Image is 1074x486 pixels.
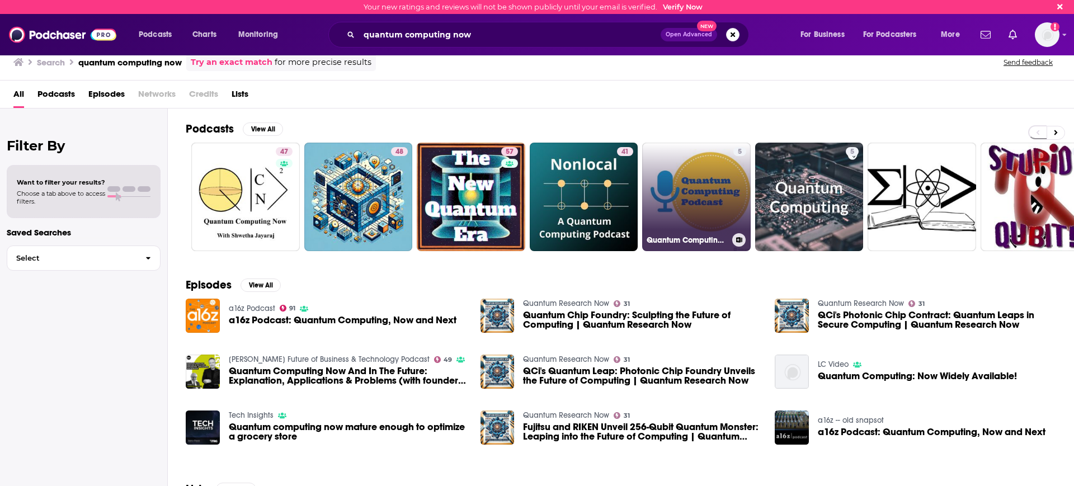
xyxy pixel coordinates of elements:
span: 49 [444,357,452,362]
span: Choose a tab above to access filters. [17,190,105,205]
span: 31 [624,357,630,362]
h2: Episodes [186,278,232,292]
a: 47 [276,147,293,156]
a: Quantum Research Now [818,299,904,308]
span: New [697,21,717,31]
h3: Search [37,57,65,68]
a: Quantum Computing Now And In The Future: Explanation, Applications & Problems (with founder and P... [229,366,467,385]
span: Credits [189,85,218,108]
a: 31 [908,300,925,307]
a: Show notifications dropdown [976,25,995,44]
button: open menu [856,26,933,44]
img: Podchaser - Follow, Share and Rate Podcasts [9,24,116,45]
a: 5 [846,147,859,156]
span: Want to filter your results? [17,178,105,186]
button: open menu [131,26,186,44]
span: Quantum Computing: Now Widely Available! [818,371,1017,381]
a: 41 [617,147,633,156]
span: Select [7,254,136,262]
a: Verify Now [663,3,703,11]
img: a16z Podcast: Quantum Computing, Now and Next [775,410,809,445]
a: Podcasts [37,85,75,108]
h2: Podcasts [186,122,234,136]
span: Lists [232,85,248,108]
a: LC Video [818,360,849,369]
a: All [13,85,24,108]
p: Saved Searches [7,227,161,238]
img: User Profile [1035,22,1059,47]
a: Quantum Chip Foundry: Sculpting the Future of Computing | Quantum Research Now [523,310,761,329]
img: QCi's Quantum Leap: Photonic Chip Foundry Unveils the Future of Computing | Quantum Research Now [481,355,515,389]
a: a16z Podcast: Quantum Computing, Now and Next [229,315,456,325]
button: Show profile menu [1035,22,1059,47]
button: Select [7,246,161,271]
button: View All [243,122,283,136]
img: QCi's Photonic Chip Contract: Quantum Leaps in Secure Computing | Quantum Research Now [775,299,809,333]
a: 49 [434,356,453,363]
a: QCi's Quantum Leap: Photonic Chip Foundry Unveils the Future of Computing | Quantum Research Now [523,366,761,385]
a: EpisodesView All [186,278,281,292]
a: PodcastsView All [186,122,283,136]
button: View All [241,279,281,292]
input: Search podcasts, credits, & more... [359,26,661,44]
a: 48 [304,143,413,251]
div: Your new ratings and reviews will not be shown publicly until your email is verified. [364,3,703,11]
a: 5 [755,143,864,251]
a: 31 [614,300,630,307]
button: Send feedback [1000,58,1056,67]
button: open menu [933,26,974,44]
span: 31 [918,301,925,306]
a: Charts [185,26,223,44]
a: a16z -- old snapsot [818,416,884,425]
span: Logged in as MelissaPS [1035,22,1059,47]
span: For Business [800,27,845,43]
span: For Podcasters [863,27,917,43]
span: More [941,27,960,43]
svg: Email not verified [1051,22,1059,31]
img: Quantum computing now mature enough to optimize a grocery store [186,410,220,445]
span: Open Advanced [666,32,712,37]
a: Quantum Research Now [523,410,609,420]
a: 5 [733,147,746,156]
h2: Filter By [7,138,161,154]
span: 5 [738,147,742,158]
img: Fujitsu and RIKEN Unveil 256-Qubit Quantum Monster: Leaping into the Future of Computing | Quantu... [481,410,515,445]
span: 41 [621,147,629,158]
img: Quantum Computing: Now Widely Available! [775,355,809,389]
a: Try an exact match [191,56,272,69]
a: 48 [391,147,408,156]
span: 91 [289,306,295,311]
a: 31 [614,356,630,363]
button: open menu [230,26,293,44]
span: for more precise results [275,56,371,69]
img: Quantum Computing Now And In The Future: Explanation, Applications & Problems (with founder and P... [186,355,220,389]
a: 31 [614,412,630,419]
span: 47 [280,147,288,158]
a: 91 [280,305,296,312]
a: QCi's Photonic Chip Contract: Quantum Leaps in Secure Computing | Quantum Research Now [818,310,1056,329]
div: Search podcasts, credits, & more... [339,22,760,48]
img: Quantum Chip Foundry: Sculpting the Future of Computing | Quantum Research Now [481,299,515,333]
span: Networks [138,85,176,108]
a: Fujitsu and RIKEN Unveil 256-Qubit Quantum Monster: Leaping into the Future of Computing | Quantu... [523,422,761,441]
a: a16z Podcast [229,304,275,313]
span: 57 [506,147,514,158]
span: 48 [395,147,403,158]
a: Quantum computing now mature enough to optimize a grocery store [229,422,467,441]
a: Quantum Research Now [523,355,609,364]
span: Podcasts [139,27,172,43]
a: 41 [530,143,638,251]
a: 47 [191,143,300,251]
